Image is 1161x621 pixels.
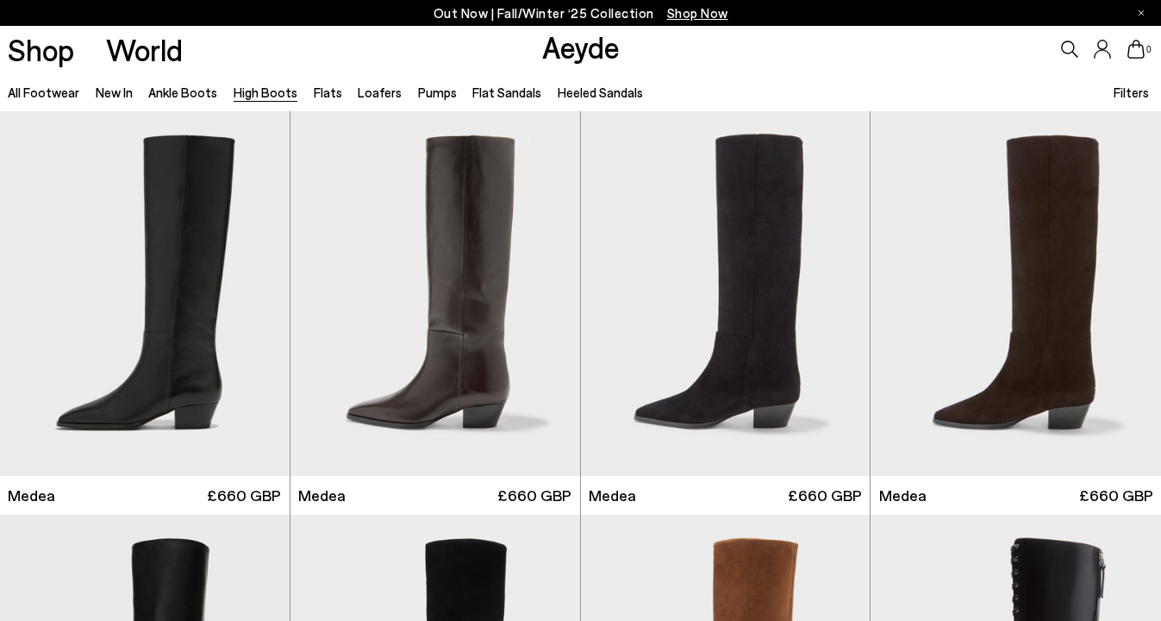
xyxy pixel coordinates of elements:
[418,85,457,100] a: Pumps
[589,485,636,506] span: Medea
[298,485,346,506] span: Medea
[290,111,580,475] img: Medea Knee-High Boots
[497,485,571,506] span: £660 GBP
[472,85,541,100] a: Flat Sandals
[148,85,217,100] a: Ankle Boots
[106,34,183,65] a: World
[358,85,402,100] a: Loafers
[434,3,728,24] p: Out Now | Fall/Winter ‘25 Collection
[581,111,871,475] img: Medea Suede Knee-High Boots
[1145,45,1153,54] span: 0
[879,485,927,506] span: Medea
[581,476,871,515] a: Medea £660 GBP
[1114,85,1149,100] span: Filters
[1127,40,1145,59] a: 0
[96,85,133,100] a: New In
[8,485,55,506] span: Medea
[290,476,580,515] a: Medea £660 GBP
[542,28,620,65] a: Aeyde
[207,485,281,506] span: £660 GBP
[667,5,728,21] span: Navigate to /collections/new-in
[871,476,1161,515] a: Medea £660 GBP
[871,111,1161,475] img: Medea Suede Knee-High Boots
[558,85,643,100] a: Heeled Sandals
[1079,485,1153,506] span: £660 GBP
[234,85,297,100] a: High Boots
[8,34,74,65] a: Shop
[8,85,79,100] a: All Footwear
[314,85,342,100] a: Flats
[788,485,862,506] span: £660 GBP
